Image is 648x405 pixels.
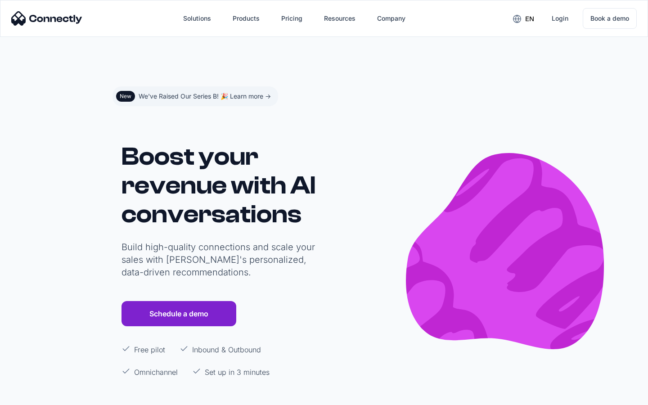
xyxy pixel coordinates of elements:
[134,344,165,355] p: Free pilot
[583,8,637,29] a: Book a demo
[233,12,260,25] div: Products
[121,142,319,229] h1: Boost your revenue with AI conversations
[18,389,54,402] ul: Language list
[525,13,534,25] div: en
[544,8,576,29] a: Login
[139,90,271,103] div: We've Raised Our Series B! 🎉 Learn more ->
[552,12,568,25] div: Login
[134,367,178,378] p: Omnichannel
[183,12,211,25] div: Solutions
[274,8,310,29] a: Pricing
[281,12,302,25] div: Pricing
[112,86,278,106] a: NewWe've Raised Our Series B! 🎉 Learn more ->
[120,93,131,100] div: New
[205,367,270,378] p: Set up in 3 minutes
[324,12,355,25] div: Resources
[11,11,82,26] img: Connectly Logo
[121,241,319,279] p: Build high-quality connections and scale your sales with [PERSON_NAME]'s personalized, data-drive...
[121,301,236,326] a: Schedule a demo
[9,388,54,402] aside: Language selected: English
[377,12,405,25] div: Company
[192,344,261,355] p: Inbound & Outbound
